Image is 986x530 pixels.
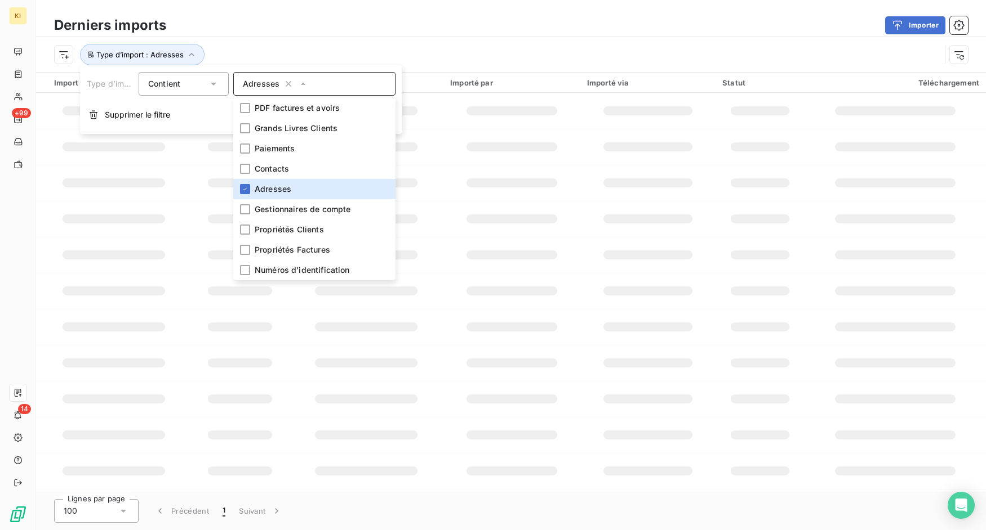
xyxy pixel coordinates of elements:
[9,7,27,25] div: KI
[9,505,27,523] img: Logo LeanPay
[255,244,330,255] span: Propriétés Factures
[722,78,798,87] div: Statut
[948,492,975,519] div: Open Intercom Messenger
[255,102,340,114] span: PDF factures et avoirs
[255,183,291,195] span: Adresses
[54,15,166,35] h3: Derniers imports
[148,79,180,88] span: Contient
[255,123,337,134] span: Grands Livres Clients
[87,79,140,88] span: Type d’import
[80,44,205,65] button: Type d’import : Adresses
[96,50,184,59] span: Type d’import : Adresses
[54,78,184,88] div: Import
[587,78,709,87] div: Importé via
[64,505,77,516] span: 100
[811,78,979,87] div: Téléchargement
[255,264,350,276] span: Numéros d’identification
[80,102,402,127] button: Supprimer le filtre
[885,16,945,34] button: Importer
[12,108,31,118] span: +99
[450,78,574,87] div: Importé par
[18,404,31,414] span: 14
[255,204,350,215] span: Gestionnaires de compte
[223,505,225,516] span: 1
[243,78,279,89] span: Adresses
[148,499,216,523] button: Précédent
[255,224,324,235] span: Propriétés Clients
[255,163,289,174] span: Contacts
[255,143,295,154] span: Paiements
[105,109,170,120] span: Supprimer le filtre
[216,499,232,523] button: 1
[232,499,289,523] button: Suivant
